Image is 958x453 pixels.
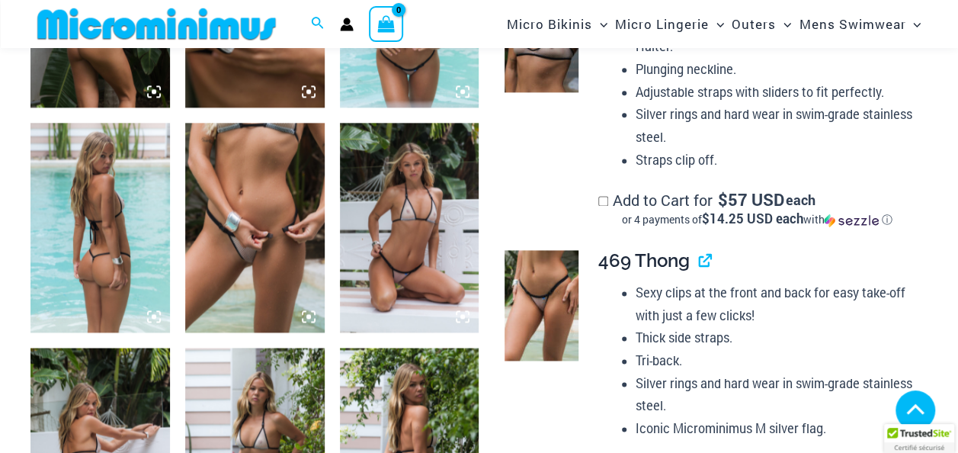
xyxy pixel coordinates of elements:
span: Mens Swimwear [799,5,905,43]
span: Menu Toggle [709,5,724,43]
a: Mens SwimwearMenu ToggleMenu Toggle [795,5,924,43]
span: 469 Thong [598,249,690,271]
span: Outers [732,5,776,43]
img: Trade Winds Ivory/Ink 469 Thong [505,250,578,361]
span: Menu Toggle [776,5,791,43]
div: or 4 payments of with [598,212,915,227]
span: Menu Toggle [905,5,921,43]
img: Trade Winds Ivory/Ink 317 Top 453 Micro [30,123,170,332]
input: Add to Cart for$57 USD eachor 4 payments of$14.25 USD eachwithSezzle Click to learn more about Se... [598,196,608,206]
a: Account icon link [340,18,354,31]
span: $14.25 USD each [701,210,803,227]
li: Adjustable straps with sliders to fit perfectly. [636,81,915,104]
label: Add to Cart for [598,190,915,228]
li: Iconic Microminimus M silver flag. [636,417,915,440]
li: Tri-back. [636,349,915,372]
div: TrustedSite Certified [884,424,954,453]
img: Sezzle [824,214,879,227]
span: Micro Lingerie [615,5,709,43]
span: 57 USD [718,192,784,207]
span: Micro Bikinis [507,5,592,43]
li: Thick side straps. [636,326,915,349]
a: Micro LingerieMenu ToggleMenu Toggle [611,5,728,43]
nav: Site Navigation [501,2,928,46]
a: Micro BikinisMenu ToggleMenu Toggle [503,5,611,43]
span: $ [718,188,728,210]
img: Trade Winds Ivory/Ink 469 Thong [185,123,325,332]
li: Silver rings and hard wear in swim-grade stainless steel. [636,372,915,417]
li: Silver rings and hard wear in swim-grade stainless steel. [636,103,915,148]
span: Menu Toggle [592,5,607,43]
a: Search icon link [311,14,325,34]
a: View Shopping Cart, empty [369,6,404,41]
span: each [786,192,815,207]
a: OutersMenu ToggleMenu Toggle [728,5,795,43]
li: Sexy clips at the front and back for easy take-off with just a few clicks! [636,281,915,326]
li: Straps clip off. [636,149,915,172]
img: Trade Winds Ivory/Ink 317 Top 469 Thong [340,123,479,332]
img: MM SHOP LOGO FLAT [31,7,282,41]
li: Plunging neckline. [636,58,915,81]
div: or 4 payments of$14.25 USD eachwithSezzle Click to learn more about Sezzle [598,212,915,227]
